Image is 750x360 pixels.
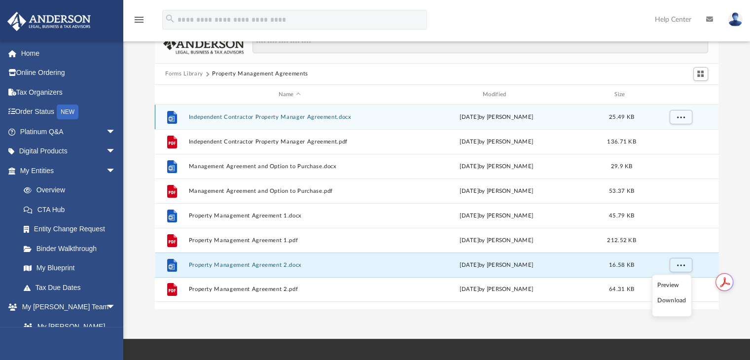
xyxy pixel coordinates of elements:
[7,102,131,122] a: Order StatusNEW
[106,297,126,318] span: arrow_drop_down
[657,295,686,306] li: Download
[669,110,692,125] button: More options
[159,90,183,99] div: id
[4,12,94,31] img: Anderson Advisors Platinum Portal
[14,219,131,239] a: Entity Change Request
[395,212,597,220] div: [DATE] by [PERSON_NAME]
[188,213,391,219] button: Property Management Agreement 1.docx
[608,188,634,194] span: 53.37 KB
[212,70,308,78] button: Property Management Agreements
[7,82,131,102] a: Tax Organizers
[7,122,131,142] a: Platinum Q&Aarrow_drop_down
[395,187,597,196] div: [DATE] by [PERSON_NAME]
[188,139,391,145] button: Independent Contractor Property Manager Agreement.pdf
[252,35,708,53] input: Search files and folders
[607,238,636,243] span: 212.52 KB
[14,239,131,258] a: Binder Walkthrough
[608,213,634,218] span: 45.79 KB
[728,12,743,27] img: User Pic
[395,113,597,122] div: [DATE] by [PERSON_NAME]
[608,114,634,120] span: 25.49 KB
[133,14,145,26] i: menu
[608,262,634,268] span: 16.58 KB
[188,114,391,120] button: Independent Contractor Property Manager Agreement.docx
[607,139,636,144] span: 136.71 KB
[14,200,131,219] a: CTA Hub
[7,43,131,63] a: Home
[106,142,126,162] span: arrow_drop_down
[188,287,391,293] button: Property Management Agreement 2.pdf
[188,90,391,99] div: Name
[106,161,126,181] span: arrow_drop_down
[165,70,203,78] button: Forms Library
[188,237,391,244] button: Property Management Agreement 1.pdf
[188,262,391,268] button: Property Management Agreement 2.docx
[133,19,145,26] a: menu
[395,138,597,146] div: [DATE] by [PERSON_NAME]
[608,287,634,292] span: 64.31 KB
[14,278,131,297] a: Tax Due Dates
[610,164,632,169] span: 29.9 KB
[657,280,686,290] li: Preview
[188,163,391,170] button: Management Agreement and Option to Purchase.docx
[14,317,121,348] a: My [PERSON_NAME] Team
[395,286,597,294] div: [DATE] by [PERSON_NAME]
[14,180,131,200] a: Overview
[395,162,597,171] div: [DATE] by [PERSON_NAME]
[669,258,692,273] button: More options
[602,90,641,99] div: Size
[188,188,391,194] button: Management Agreement and Option to Purchase.pdf
[7,142,131,161] a: Digital Productsarrow_drop_down
[7,297,126,317] a: My [PERSON_NAME] Teamarrow_drop_down
[57,105,78,119] div: NEW
[395,90,598,99] div: Modified
[7,63,131,83] a: Online Ordering
[645,90,714,99] div: id
[7,161,131,180] a: My Entitiesarrow_drop_down
[155,105,719,309] div: grid
[106,122,126,142] span: arrow_drop_down
[14,258,126,278] a: My Blueprint
[693,67,708,81] button: Switch to Grid View
[395,261,597,270] div: [DATE] by [PERSON_NAME]
[395,236,597,245] div: [DATE] by [PERSON_NAME]
[652,274,692,317] ul: More options
[165,13,176,24] i: search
